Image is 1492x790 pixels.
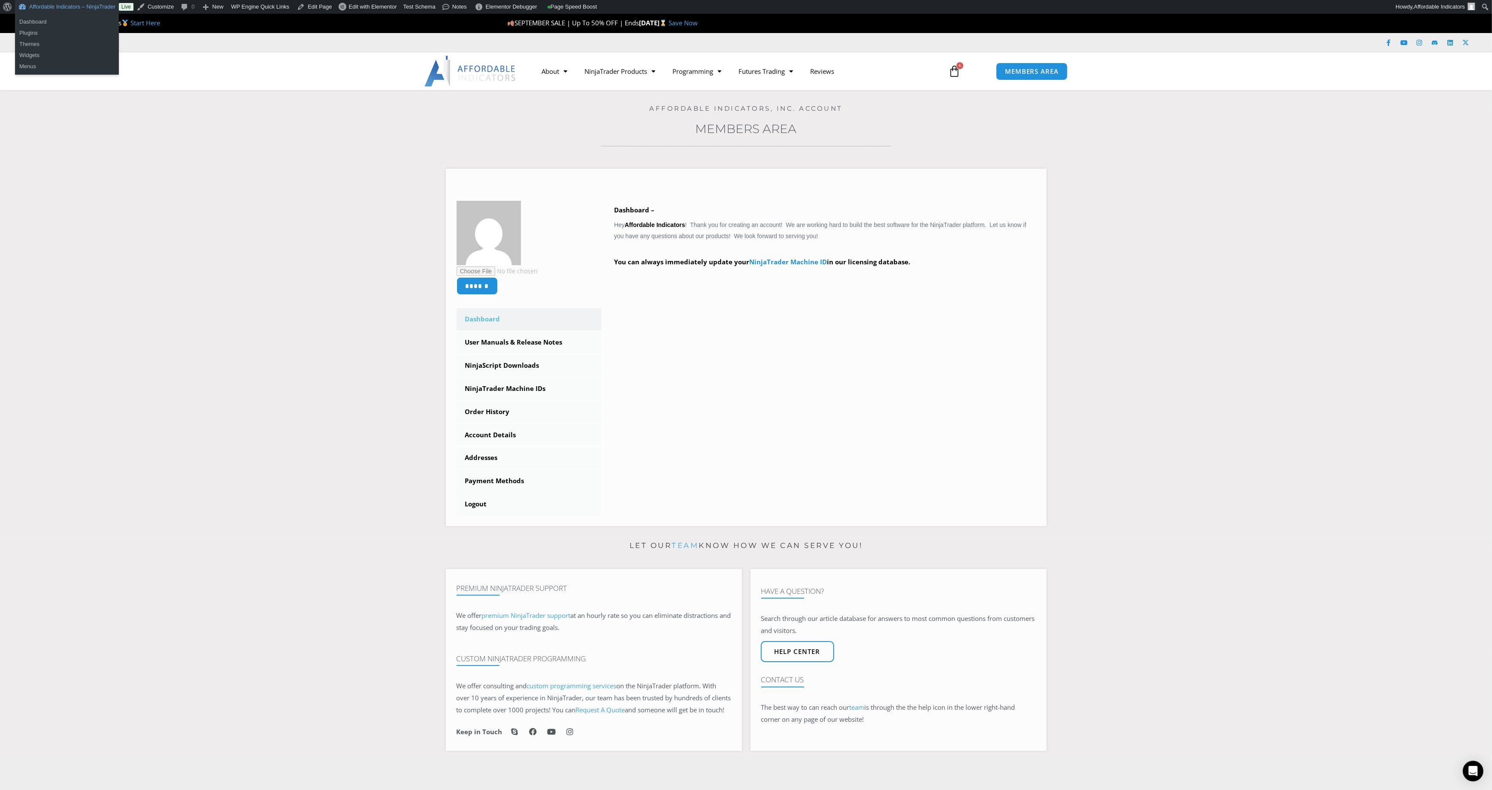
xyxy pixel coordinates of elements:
b: Dashboard – [614,206,654,214]
h6: Keep in Touch [457,728,502,736]
strong: You can always immediately update your in our licensing database. [614,257,910,266]
ul: Affordable Indicators – NinjaTrader [15,36,119,75]
h4: Custom NinjaTrader Programming [457,654,731,663]
a: Save Now [669,18,698,27]
a: Affordable Indicators, Inc. Account [649,104,843,112]
a: Dashboard [457,308,602,330]
a: MEMBERS AREA [996,63,1068,80]
h4: Contact Us [761,675,1036,684]
div: Open Intercom Messenger [1463,761,1483,781]
a: Logout [457,493,602,515]
span: MEMBERS AREA [1005,68,1059,75]
a: Programming [664,61,730,81]
nav: Menu [533,61,938,81]
span: at an hourly rate so you can eliminate distractions and stay focused on your trading goals. [457,611,731,632]
a: Start Here [130,18,160,27]
a: NinjaTrader Machine ID [749,257,827,266]
span: We offer [457,611,482,620]
a: team [672,541,699,550]
iframe: Customer reviews powered by Trustpilot [127,38,256,47]
a: Futures Trading [730,61,802,81]
nav: Account pages [457,308,602,515]
img: f76b2c954c91ccb298ea17e82a9e6c3d168cdca6d2be3a111b29e2d6aa75f91f [457,201,521,265]
a: Themes [15,39,119,50]
p: Search through our article database for answers to most common questions from customers and visit... [761,613,1036,637]
a: Payment Methods [457,470,602,492]
span: 6 [956,62,963,69]
a: NinjaTrader Machine IDs [457,378,602,400]
a: Widgets [15,50,119,61]
a: Dashboard [15,16,119,27]
a: team [850,703,865,711]
img: 🍂 [508,20,514,26]
strong: [DATE] [639,18,669,27]
p: The best way to can reach our is through the the help icon in the lower right-hand corner on any ... [761,702,1036,726]
a: About [533,61,576,81]
a: User Manuals & Release Notes [457,331,602,354]
a: Help center [761,641,834,662]
a: 6 [935,59,973,84]
span: We offer consulting and [457,681,617,690]
img: ⌛ [660,20,666,26]
img: 🥇 [122,20,128,26]
div: Hey ! Thank you for creating an account! We are working hard to build the best software for the N... [614,204,1036,280]
span: on the NinjaTrader platform. With over 10 years of experience in NinjaTrader, our team has been t... [457,681,731,714]
span: Affordable Indicators [1414,3,1465,10]
a: Order History [457,401,602,423]
p: Let our know how we can serve you! [446,539,1047,553]
a: NinjaScript Downloads [457,354,602,377]
h4: Have A Question? [761,587,1036,596]
a: NinjaTrader Products [576,61,664,81]
a: Members Area [696,121,797,136]
img: LogoAI | Affordable Indicators – NinjaTrader [424,56,517,87]
a: Account Details [457,424,602,446]
a: premium NinjaTrader support [482,611,571,620]
a: Live [119,3,133,11]
strong: Affordable Indicators [625,221,685,228]
span: Help center [775,648,820,655]
ul: Affordable Indicators – NinjaTrader [15,14,119,41]
h4: Premium NinjaTrader Support [457,584,731,593]
a: custom programming services [527,681,617,690]
a: Plugins [15,27,119,39]
span: SEPTEMBER SALE | Up To 50% OFF | Ends [507,18,639,27]
a: Addresses [457,447,602,469]
span: Edit with Elementor [349,3,397,10]
a: Menus [15,61,119,72]
a: Reviews [802,61,843,81]
a: Request A Quote [576,705,625,714]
